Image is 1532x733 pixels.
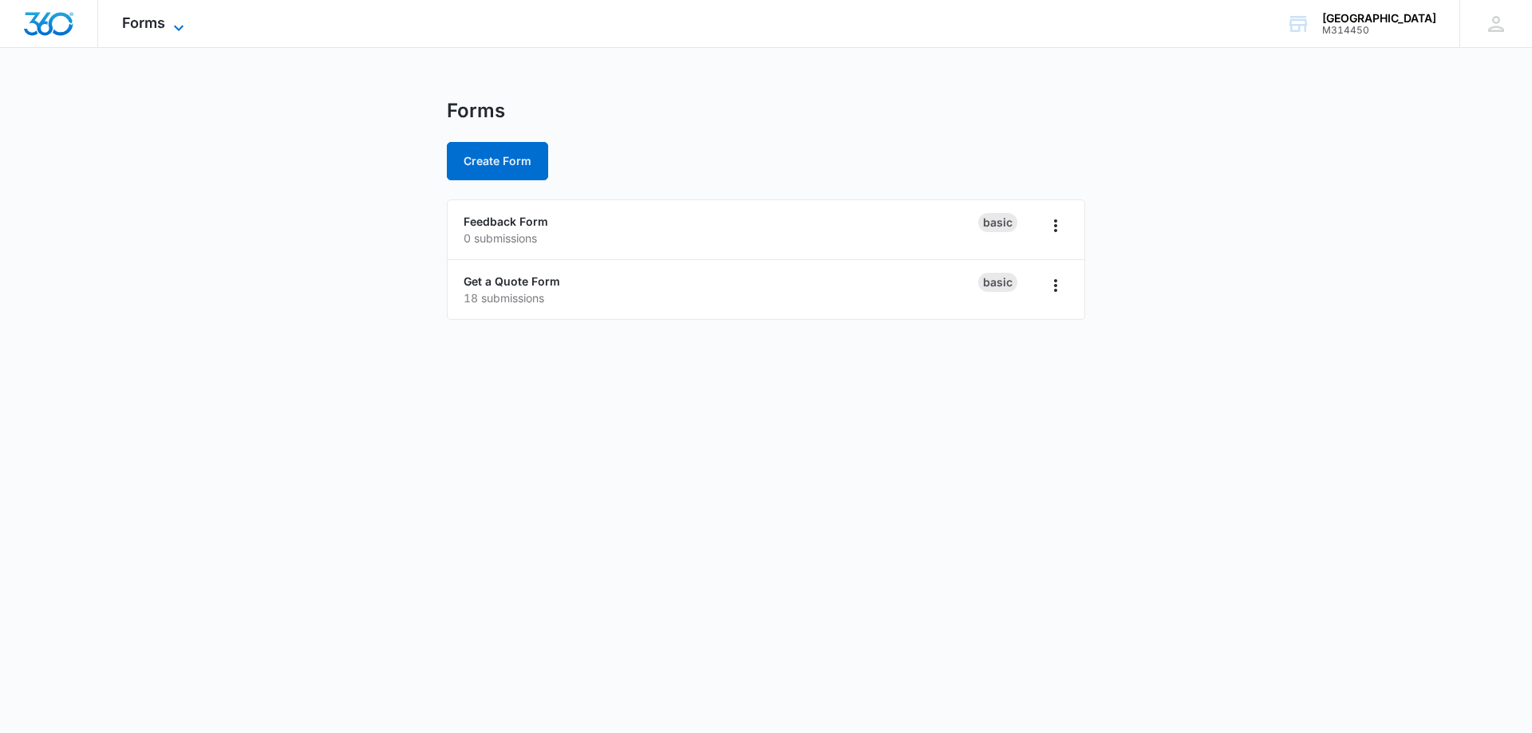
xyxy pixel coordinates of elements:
[122,14,165,31] span: Forms
[1043,213,1068,238] button: Overflow Menu
[447,99,505,123] h1: Forms
[464,215,548,228] a: Feedback Form
[978,213,1017,232] div: Basic
[464,290,978,306] p: 18 submissions
[447,142,548,180] button: Create Form
[1322,25,1436,36] div: account id
[1043,273,1068,298] button: Overflow Menu
[1322,12,1436,25] div: account name
[978,273,1017,292] div: Basic
[464,274,560,288] a: Get a Quote Form
[464,230,978,246] p: 0 submissions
